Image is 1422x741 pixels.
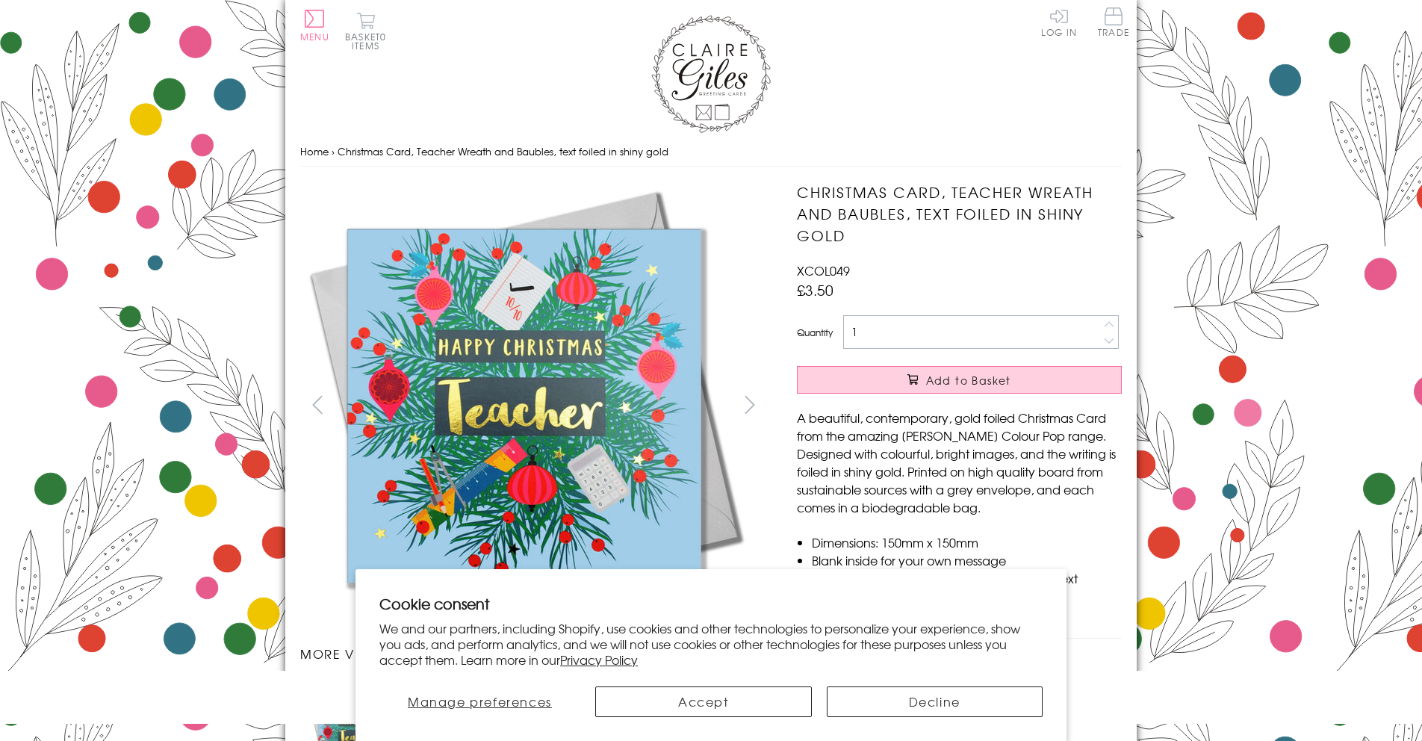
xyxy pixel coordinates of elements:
[352,30,386,52] span: 0 items
[338,144,668,158] span: Christmas Card, Teacher Wreath and Baubles, text foiled in shiny gold
[379,593,1043,614] h2: Cookie consent
[797,182,1122,246] h1: Christmas Card, Teacher Wreath and Baubles, text foiled in shiny gold
[300,10,329,41] button: Menu
[300,144,329,158] a: Home
[812,533,1122,551] li: Dimensions: 150mm x 150mm
[1098,7,1129,40] a: Trade
[345,12,386,50] button: Basket0 items
[332,144,335,158] span: ›
[797,409,1122,516] p: A beautiful, contemporary, gold foiled Christmas Card from the amazing [PERSON_NAME] Colour Pop r...
[379,686,580,717] button: Manage preferences
[1041,7,1077,37] a: Log In
[300,645,767,663] h3: More views
[300,388,334,421] button: prev
[408,692,552,710] span: Manage preferences
[797,366,1122,394] button: Add to Basket
[797,279,833,300] span: £3.50
[560,651,638,669] a: Privacy Policy
[827,686,1043,717] button: Decline
[797,326,833,339] label: Quantity
[300,137,1122,167] nav: breadcrumbs
[651,15,771,133] img: Claire Giles Greetings Cards
[812,551,1122,569] li: Blank inside for your own message
[733,388,767,421] button: next
[926,373,1011,388] span: Add to Basket
[1098,7,1129,37] span: Trade
[300,30,329,43] span: Menu
[379,621,1043,667] p: We and our partners, including Shopify, use cookies and other technologies to personalize your ex...
[767,182,1215,630] img: Christmas Card, Teacher Wreath and Baubles, text foiled in shiny gold
[595,686,812,717] button: Accept
[797,261,850,279] span: XCOL049
[300,182,748,630] img: Christmas Card, Teacher Wreath and Baubles, text foiled in shiny gold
